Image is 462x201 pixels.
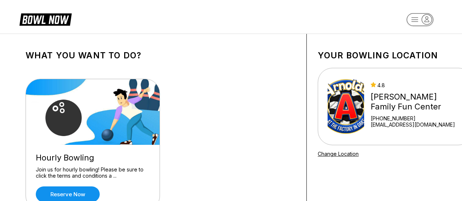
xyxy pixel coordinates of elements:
[318,151,359,157] a: Change Location
[26,50,295,61] h1: What you want to do?
[26,79,160,145] img: Hourly Bowling
[36,166,150,179] div: Join us for hourly bowling! Please be sure to click the terms and conditions a ...
[328,79,364,134] img: Arnold's Family Fun Center
[36,153,150,163] div: Hourly Bowling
